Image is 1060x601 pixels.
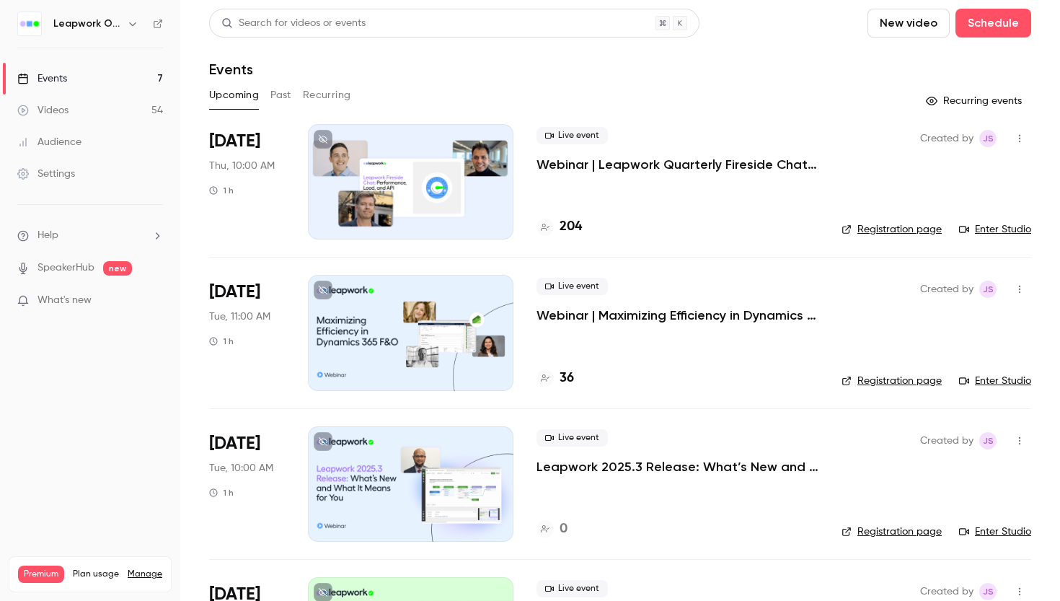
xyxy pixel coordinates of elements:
[209,426,285,542] div: Oct 28 Tue, 10:00 AM (America/New York)
[37,260,94,276] a: SpeakerHub
[842,374,942,388] a: Registration page
[209,159,275,173] span: Thu, 10:00 AM
[17,71,67,86] div: Events
[209,335,234,347] div: 1 h
[920,130,973,147] span: Created by
[209,185,234,196] div: 1 h
[983,130,994,147] span: JS
[209,461,273,475] span: Tue, 10:00 AM
[209,275,285,390] div: Sep 30 Tue, 11:00 AM (America/New York)
[536,217,582,237] a: 204
[955,9,1031,38] button: Schedule
[209,432,260,455] span: [DATE]
[979,130,997,147] span: Jaynesh Singh
[17,135,81,149] div: Audience
[920,432,973,449] span: Created by
[536,127,608,144] span: Live event
[919,89,1031,113] button: Recurring events
[209,124,285,240] div: Sep 25 Thu, 10:00 AM (America/New York)
[17,103,69,118] div: Videos
[536,278,608,295] span: Live event
[18,566,64,583] span: Premium
[17,167,75,181] div: Settings
[560,369,574,388] h4: 36
[73,569,119,580] span: Plan usage
[536,369,574,388] a: 36
[209,310,270,324] span: Tue, 11:00 AM
[103,261,132,276] span: new
[536,307,818,324] a: Webinar | Maximizing Efficiency in Dynamics 365 | Q3 2025
[979,583,997,600] span: Jaynesh Singh
[536,429,608,447] span: Live event
[920,583,973,600] span: Created by
[920,281,973,298] span: Created by
[560,217,582,237] h4: 204
[221,16,366,31] div: Search for videos or events
[536,519,567,539] a: 0
[303,84,351,107] button: Recurring
[867,9,950,38] button: New video
[959,222,1031,237] a: Enter Studio
[979,432,997,449] span: Jaynesh Singh
[979,281,997,298] span: Jaynesh Singh
[128,569,162,580] a: Manage
[959,374,1031,388] a: Enter Studio
[146,294,163,307] iframe: Noticeable Trigger
[560,519,567,539] h4: 0
[209,487,234,499] div: 1 h
[53,17,121,31] h6: Leapwork Online Event
[536,458,818,475] a: Leapwork 2025.3 Release: What’s New and What It Means for You
[270,84,291,107] button: Past
[842,525,942,539] a: Registration page
[209,84,259,107] button: Upcoming
[983,432,994,449] span: JS
[209,281,260,304] span: [DATE]
[983,583,994,600] span: JS
[17,228,163,243] li: help-dropdown-opener
[18,12,41,35] img: Leapwork Online Event
[983,281,994,298] span: JS
[37,228,58,243] span: Help
[209,130,260,153] span: [DATE]
[209,61,253,78] h1: Events
[37,293,92,308] span: What's new
[536,156,818,173] a: Webinar | Leapwork Quarterly Fireside Chat | Q3 2025
[959,525,1031,539] a: Enter Studio
[842,222,942,237] a: Registration page
[536,580,608,597] span: Live event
